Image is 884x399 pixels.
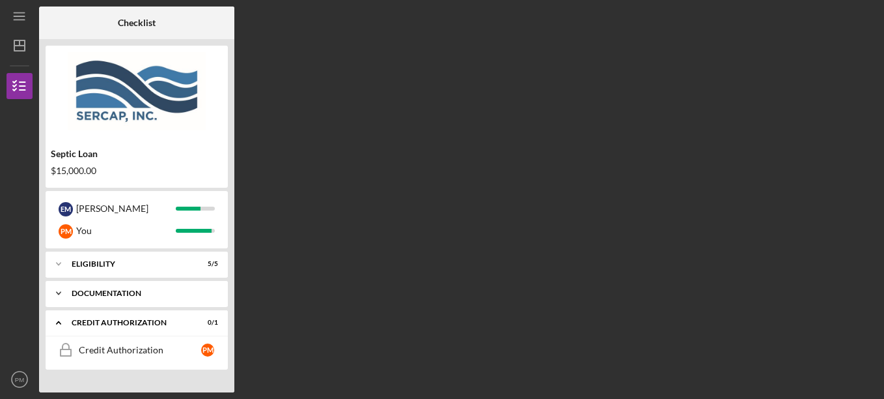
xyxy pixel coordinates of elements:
[72,289,212,297] div: Documentation
[72,319,186,327] div: CREDIT AUTHORIZATION
[15,376,24,383] text: PM
[118,18,156,28] b: Checklist
[195,319,218,327] div: 0 / 1
[7,366,33,392] button: PM
[52,337,221,363] a: Credit AuthorizationPM
[76,198,176,220] div: [PERSON_NAME]
[59,202,73,216] div: E M
[72,260,186,268] div: Eligibility
[51,166,223,176] div: $15,000.00
[195,260,218,268] div: 5 / 5
[201,344,214,357] div: P M
[59,224,73,239] div: P M
[51,149,223,159] div: Septic Loan
[79,345,201,355] div: Credit Authorization
[76,220,176,242] div: You
[46,52,228,130] img: Product logo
